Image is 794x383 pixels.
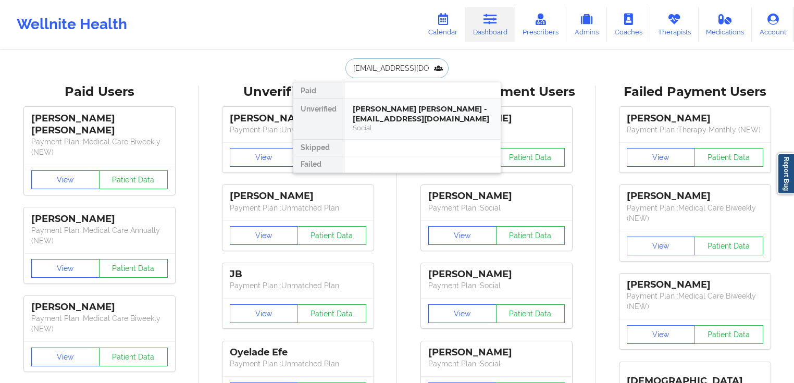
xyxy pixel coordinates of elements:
a: Coaches [607,7,650,42]
button: View [627,325,696,344]
button: View [428,226,497,245]
div: [PERSON_NAME] [428,347,565,359]
button: Patient Data [99,348,168,366]
p: Payment Plan : Medical Care Biweekly (NEW) [31,137,168,157]
button: View [230,304,299,323]
p: Payment Plan : Social [428,359,565,369]
button: Patient Data [297,226,366,245]
a: Prescribers [515,7,567,42]
div: Skipped [293,140,344,156]
a: Calendar [420,7,465,42]
div: Unverified Users [206,84,390,100]
div: [PERSON_NAME] [31,213,168,225]
button: View [627,148,696,167]
button: View [31,170,100,189]
p: Payment Plan : Medical Care Annually (NEW) [31,225,168,246]
div: [PERSON_NAME] [627,113,763,125]
button: View [428,304,497,323]
p: Payment Plan : Unmatched Plan [230,280,366,291]
div: [PERSON_NAME] [31,301,168,313]
a: Admins [566,7,607,42]
button: View [31,348,100,366]
p: Payment Plan : Social [428,280,565,291]
div: Failed [293,156,344,173]
button: Patient Data [496,226,565,245]
a: Report Bug [777,153,794,194]
p: Payment Plan : Medical Care Biweekly (NEW) [627,203,763,224]
div: [PERSON_NAME] [627,279,763,291]
button: Patient Data [297,304,366,323]
button: Patient Data [99,259,168,278]
button: Patient Data [694,325,763,344]
p: Payment Plan : Unmatched Plan [230,203,366,213]
div: [PERSON_NAME] [PERSON_NAME] - [EMAIL_ADDRESS][DOMAIN_NAME] [353,104,492,123]
div: [PERSON_NAME] [230,113,366,125]
div: Unverified [293,99,344,140]
button: Patient Data [694,237,763,255]
button: View [230,148,299,167]
div: JB [230,268,366,280]
p: Payment Plan : Unmatched Plan [230,359,366,369]
div: Paid Users [7,84,191,100]
div: [PERSON_NAME] [428,268,565,280]
div: Social [353,123,492,132]
div: Oyelade Efe [230,347,366,359]
div: [PERSON_NAME] [230,190,366,202]
button: Patient Data [99,170,168,189]
button: Patient Data [496,304,565,323]
p: Payment Plan : Unmatched Plan [230,125,366,135]
a: Dashboard [465,7,515,42]
p: Payment Plan : Social [428,203,565,213]
button: View [230,226,299,245]
button: View [31,259,100,278]
div: [PERSON_NAME] [627,190,763,202]
p: Payment Plan : Medical Care Biweekly (NEW) [31,313,168,334]
button: Patient Data [694,148,763,167]
a: Medications [699,7,752,42]
a: Therapists [650,7,699,42]
p: Payment Plan : Therapy Monthly (NEW) [627,125,763,135]
a: Account [752,7,794,42]
div: [PERSON_NAME] [428,190,565,202]
div: Failed Payment Users [603,84,787,100]
p: Payment Plan : Medical Care Biweekly (NEW) [627,291,763,312]
button: Patient Data [496,148,565,167]
div: Paid [293,82,344,99]
div: [PERSON_NAME] [PERSON_NAME] [31,113,168,137]
button: View [627,237,696,255]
